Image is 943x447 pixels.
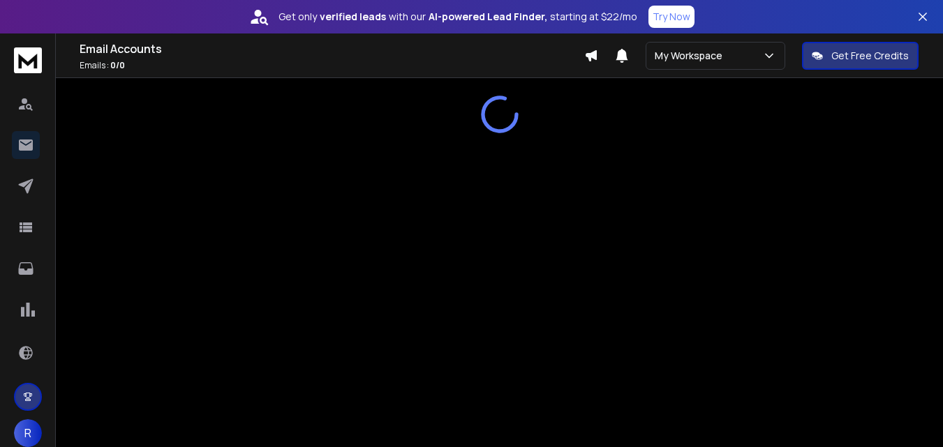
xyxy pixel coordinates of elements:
strong: AI-powered Lead Finder, [429,10,547,24]
p: Get Free Credits [831,49,909,63]
img: logo [14,47,42,73]
p: Try Now [653,10,690,24]
button: R [14,419,42,447]
button: Get Free Credits [802,42,919,70]
p: My Workspace [655,49,728,63]
strong: verified leads [320,10,386,24]
span: 0 / 0 [110,59,125,71]
p: Get only with our starting at $22/mo [279,10,637,24]
h1: Email Accounts [80,40,584,57]
button: Try Now [648,6,695,28]
p: Emails : [80,60,584,71]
